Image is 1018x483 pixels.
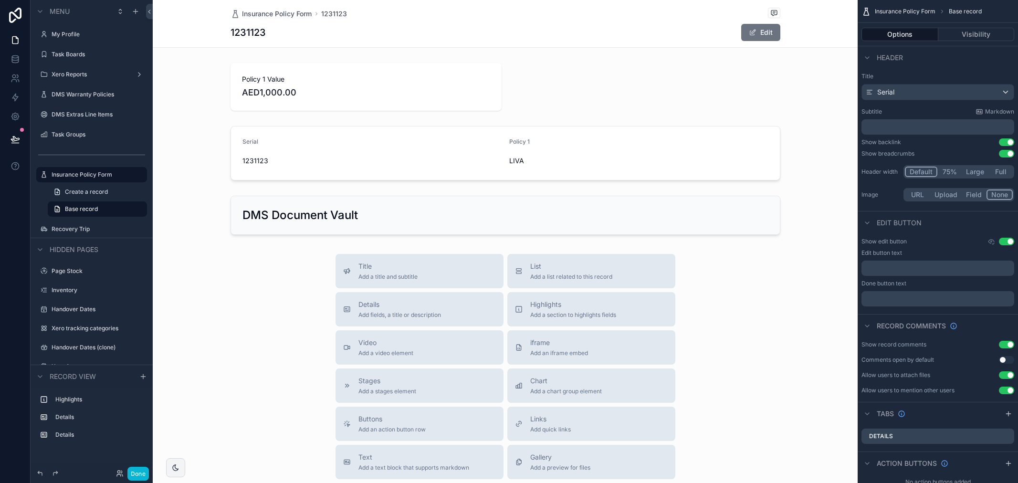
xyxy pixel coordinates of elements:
button: Options [861,28,938,41]
div: scrollable content [861,261,1014,276]
span: iframe [530,338,588,347]
span: Add a title and subtitle [358,273,418,281]
span: Base record [949,8,982,15]
div: scrollable content [31,388,153,452]
label: Xero Accounts [52,363,145,370]
button: Done [127,467,149,481]
button: VideoAdd a video element [336,330,504,365]
span: Header [877,53,903,63]
label: Handover Dates (clone) [52,344,145,351]
label: Header width [861,168,900,176]
label: Recovery Trip [52,225,145,233]
div: Comments open by default [861,356,934,364]
button: ButtonsAdd an action button row [336,407,504,441]
div: scrollable content [861,291,1014,306]
div: Allow users to attach files [861,371,930,379]
a: Base record [48,201,147,217]
button: Full [988,167,1013,177]
button: DetailsAdd fields, a title or description [336,292,504,326]
button: Default [905,167,937,177]
a: Markdown [976,108,1014,115]
span: Edit button [877,218,922,228]
label: Show edit button [861,238,907,245]
label: Edit button text [861,249,902,257]
a: 1231123 [321,9,347,19]
span: List [530,262,612,271]
button: TitleAdd a title and subtitle [336,254,504,288]
span: Add a chart group element [530,388,602,395]
div: Show backlink [861,138,901,146]
a: Create a record [48,184,147,199]
button: Field [962,189,987,200]
span: Details [358,300,441,309]
span: Markdown [985,108,1014,115]
span: Chart [530,376,602,386]
span: Add a section to highlights fields [530,311,616,319]
button: Visibility [938,28,1015,41]
span: Add a video element [358,349,413,357]
span: Add an action button row [358,426,426,433]
div: Show breadcrumbs [861,150,914,157]
label: Inventory [52,286,145,294]
a: Task Groups [52,131,145,138]
label: Details [869,432,893,440]
label: Details [55,431,143,439]
span: Gallery [530,452,590,462]
span: Hidden pages [50,245,98,254]
label: Details [55,413,143,421]
button: StagesAdd a stages element [336,368,504,403]
span: Add a list related to this record [530,273,612,281]
label: Done button text [861,280,906,287]
span: Add an iframe embed [530,349,588,357]
button: ChartAdd a chart group element [507,368,675,403]
label: My Profile [52,31,145,38]
span: Add a preview for files [530,464,590,472]
label: Subtitle [861,108,882,115]
span: Highlights [530,300,616,309]
div: Allow users to mention other users [861,387,955,394]
button: URL [905,189,930,200]
span: Add a stages element [358,388,416,395]
button: iframeAdd an iframe embed [507,330,675,365]
label: Insurance Policy Form [52,171,141,178]
h1: 1231123 [231,26,266,39]
span: Insurance Policy Form [242,9,312,19]
label: Task Boards [52,51,145,58]
button: Large [962,167,988,177]
span: Create a record [65,188,108,196]
span: Title [358,262,418,271]
label: Handover Dates [52,305,145,313]
a: DMS Extras Line Items [52,111,145,118]
a: Insurance Policy Form [231,9,312,19]
span: Tabs [877,409,894,419]
span: Video [358,338,413,347]
button: LinksAdd quick links [507,407,675,441]
button: 75% [937,167,962,177]
label: Xero Reports [52,71,132,78]
label: DMS Warranty Policies [52,91,145,98]
span: Serial [877,87,894,97]
div: scrollable content [861,119,1014,135]
button: Upload [930,189,962,200]
button: ListAdd a list related to this record [507,254,675,288]
label: Xero tracking categories [52,325,145,332]
span: Record view [50,372,96,381]
label: Highlights [55,396,143,403]
label: Page Stock [52,267,145,275]
button: HighlightsAdd a section to highlights fields [507,292,675,326]
button: GalleryAdd a preview for files [507,445,675,479]
button: None [987,189,1013,200]
span: Add a text block that supports markdown [358,464,469,472]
